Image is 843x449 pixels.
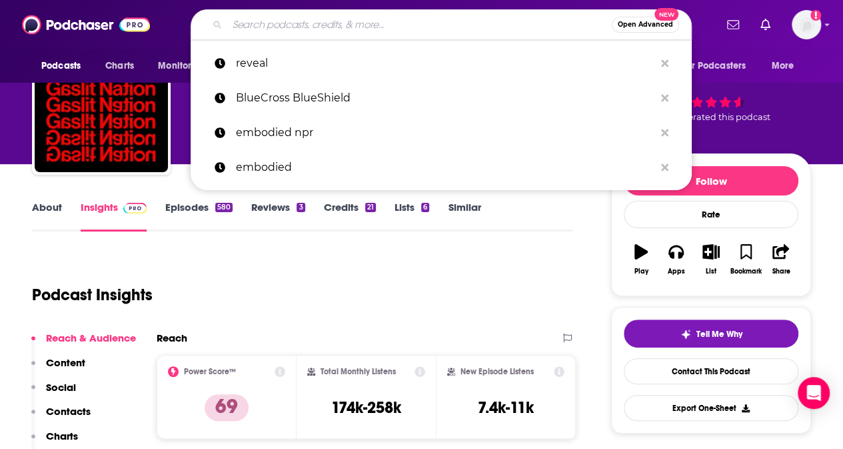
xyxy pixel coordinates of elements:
[46,381,76,394] p: Social
[251,201,305,232] a: Reviews3
[46,430,78,442] p: Charts
[165,201,233,232] a: Episodes580
[696,329,742,340] span: Tell Me Why
[693,112,770,122] span: rated this podcast
[395,201,429,232] a: Lists6
[22,12,150,37] img: Podchaser - Follow, Share and Rate Podcasts
[478,398,534,418] h3: 7.4k-11k
[157,332,187,344] h2: Reach
[191,46,692,81] a: reveal
[31,381,76,406] button: Social
[798,377,830,409] div: Open Intercom Messenger
[31,332,136,356] button: Reach & Audience
[421,203,429,212] div: 6
[792,10,821,39] img: User Profile
[624,395,798,421] button: Export One-Sheet
[618,21,673,28] span: Open Advanced
[149,53,223,79] button: open menu
[810,10,821,21] svg: Add a profile image
[762,53,811,79] button: open menu
[634,268,648,276] div: Play
[654,8,678,21] span: New
[331,398,401,418] h3: 174k-258k
[184,367,236,376] h2: Power Score™
[624,320,798,348] button: tell me why sparkleTell Me Why
[227,14,612,35] input: Search podcasts, credits, & more...
[624,358,798,384] a: Contact This Podcast
[205,394,249,421] p: 69
[191,9,692,40] div: Search podcasts, credits, & more...
[31,405,91,430] button: Contacts
[365,203,376,212] div: 21
[792,10,821,39] span: Logged in as KharyBrown
[236,150,654,185] p: embodied
[324,201,376,232] a: Credits21
[792,10,821,39] button: Show profile menu
[755,13,776,36] a: Show notifications dropdown
[682,57,746,75] span: For Podcasters
[624,201,798,228] div: Rate
[673,53,765,79] button: open menu
[46,405,91,418] p: Contacts
[658,236,693,284] button: Apps
[35,39,168,172] img: Gaslit Nation
[706,268,716,276] div: List
[764,236,798,284] button: Share
[158,57,205,75] span: Monitoring
[460,367,534,376] h2: New Episode Listens
[215,203,233,212] div: 580
[32,285,153,305] h1: Podcast Insights
[612,17,679,33] button: Open AdvancedNew
[236,46,654,81] p: reveal
[297,203,305,212] div: 3
[46,332,136,344] p: Reach & Audience
[772,57,794,75] span: More
[236,81,654,115] p: BlueCross BlueShield
[728,236,763,284] button: Bookmark
[191,81,692,115] a: BlueCross BlueShield
[722,13,744,36] a: Show notifications dropdown
[97,53,142,79] a: Charts
[624,236,658,284] button: Play
[694,236,728,284] button: List
[191,150,692,185] a: embodied
[624,166,798,195] button: Follow
[321,367,396,376] h2: Total Monthly Listens
[46,356,85,369] p: Content
[730,268,762,276] div: Bookmark
[191,115,692,150] a: embodied npr
[32,201,62,232] a: About
[236,115,654,150] p: embodied npr
[123,203,147,213] img: Podchaser Pro
[611,48,811,131] div: 69 7 peoplerated this podcast
[81,201,147,232] a: InsightsPodchaser Pro
[668,268,685,276] div: Apps
[680,329,691,340] img: tell me why sparkle
[772,268,790,276] div: Share
[41,57,81,75] span: Podcasts
[32,53,98,79] button: open menu
[31,356,85,381] button: Content
[105,57,134,75] span: Charts
[448,201,480,232] a: Similar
